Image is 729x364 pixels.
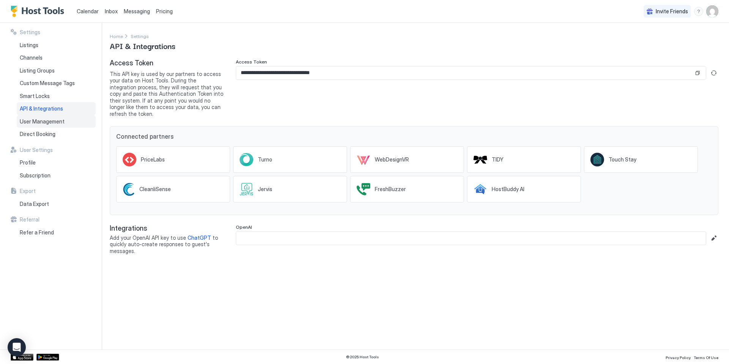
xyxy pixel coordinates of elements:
span: Touch Stay [609,156,636,163]
span: WebDesignVR [375,156,409,163]
div: User profile [706,5,718,17]
a: Terms Of Use [694,353,718,361]
a: Touch Stay [584,146,698,173]
span: Calendar [77,8,99,14]
span: Home [110,33,123,39]
button: Copy [694,69,701,77]
a: Profile [17,156,96,169]
span: Turno [258,156,272,163]
span: Add your OpenAI API key to use to quickly auto-create responses to guest's messages. [110,234,224,255]
a: Google Play Store [36,354,59,361]
a: Host Tools Logo [11,6,68,17]
div: Open Intercom Messenger [8,338,26,356]
span: Terms Of Use [694,355,718,360]
span: Direct Booking [20,131,55,138]
span: CleanliSense [139,186,171,193]
a: Privacy Policy [666,353,691,361]
a: Direct Booking [17,128,96,141]
a: Data Export [17,198,96,210]
span: Listing Groups [20,67,55,74]
span: HostBuddy AI [492,186,524,193]
span: Privacy Policy [666,355,691,360]
span: Smart Locks [20,93,50,100]
span: Access Token [236,59,267,65]
span: API & Integrations [110,40,175,51]
span: Connected partners [116,133,712,140]
a: Listings [17,39,96,52]
span: OpenAI [236,224,252,230]
a: API & Integrations [17,102,96,115]
div: Breadcrumb [131,32,149,40]
a: Smart Locks [17,90,96,103]
span: Channels [20,54,43,61]
span: Integrations [110,224,224,233]
span: User Settings [20,147,53,154]
div: menu [694,7,703,16]
a: Refer a Friend [17,226,96,239]
a: Calendar [77,7,99,15]
span: © 2025 Host Tools [346,355,379,359]
span: This API key is used by our partners to access your data on Host Tools. During the integration pr... [110,71,224,117]
span: TIDY [492,156,503,163]
a: WebDesignVR [350,146,464,173]
a: Home [110,32,123,40]
span: Jervis [258,186,272,193]
span: Settings [20,29,40,36]
a: Listing Groups [17,64,96,77]
span: Profile [20,159,36,166]
span: Listings [20,42,38,49]
a: PriceLabs [116,146,230,173]
a: CleanliSense [116,176,230,203]
span: Access Token [110,59,224,68]
span: PriceLabs [141,156,165,163]
a: Turno [233,146,347,173]
a: HostBuddy AI [467,176,581,203]
a: FreshBuzzer [350,176,464,203]
a: Inbox [105,7,118,15]
button: Edit [709,234,718,243]
a: TIDY [467,146,581,173]
a: User Management [17,115,96,128]
input: Input Field [236,66,694,79]
span: Pricing [156,8,173,15]
a: Settings [131,32,149,40]
input: Input Field [236,232,706,245]
span: User Management [20,118,65,125]
span: Invite Friends [656,8,688,15]
span: Messaging [124,8,150,14]
a: Subscription [17,169,96,182]
a: ChatGPT [188,234,211,241]
div: Breadcrumb [110,32,123,40]
span: API & Integrations [20,105,63,112]
span: Export [20,188,36,195]
a: Messaging [124,7,150,15]
span: FreshBuzzer [375,186,406,193]
span: Referral [20,216,39,223]
button: Generate new token [709,68,718,78]
span: Custom Message Tags [20,80,75,87]
span: Settings [131,33,149,39]
span: Data Export [20,201,49,207]
a: Custom Message Tags [17,77,96,90]
span: Inbox [105,8,118,14]
span: Subscription [20,172,50,179]
span: Refer a Friend [20,229,54,236]
a: Channels [17,51,96,64]
a: App Store [11,354,33,361]
a: Jervis [233,176,347,203]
